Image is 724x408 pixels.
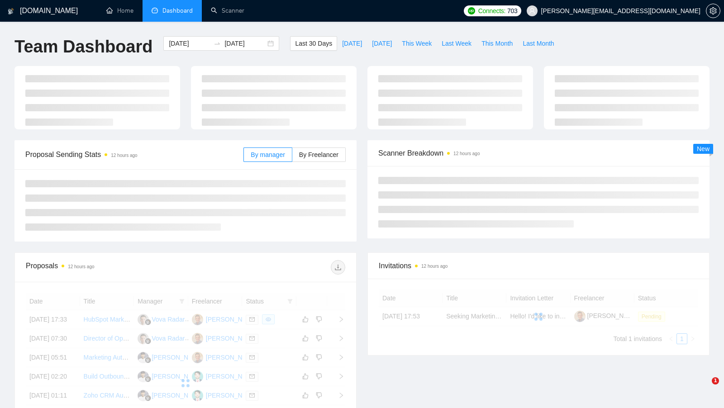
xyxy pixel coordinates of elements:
[26,260,186,275] div: Proposals
[437,36,476,51] button: Last Week
[453,151,480,156] time: 12 hours ago
[295,38,332,48] span: Last 30 Days
[693,377,715,399] iframe: Intercom live chat
[337,36,367,51] button: [DATE]
[476,36,518,51] button: This Month
[214,40,221,47] span: swap-right
[468,7,475,14] img: upwork-logo.png
[290,36,337,51] button: Last 30 Days
[25,149,243,160] span: Proposal Sending Stats
[372,38,392,48] span: [DATE]
[251,151,285,158] span: By manager
[421,264,448,269] time: 12 hours ago
[481,38,513,48] span: This Month
[214,40,221,47] span: to
[106,7,133,14] a: homeHome
[402,38,432,48] span: This Week
[111,153,137,158] time: 12 hours ago
[68,264,94,269] time: 12 hours ago
[706,7,720,14] a: setting
[152,7,158,14] span: dashboard
[507,6,517,16] span: 703
[478,6,505,16] span: Connects:
[378,147,699,159] span: Scanner Breakdown
[706,7,720,14] span: setting
[523,38,554,48] span: Last Month
[367,36,397,51] button: [DATE]
[162,7,193,14] span: Dashboard
[397,36,437,51] button: This Week
[712,377,719,384] span: 1
[342,38,362,48] span: [DATE]
[14,36,152,57] h1: Team Dashboard
[529,8,535,14] span: user
[8,4,14,19] img: logo
[224,38,266,48] input: End date
[211,7,244,14] a: searchScanner
[299,151,338,158] span: By Freelancer
[169,38,210,48] input: Start date
[442,38,472,48] span: Last Week
[379,260,698,271] span: Invitations
[706,4,720,18] button: setting
[697,145,710,152] span: New
[518,36,559,51] button: Last Month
